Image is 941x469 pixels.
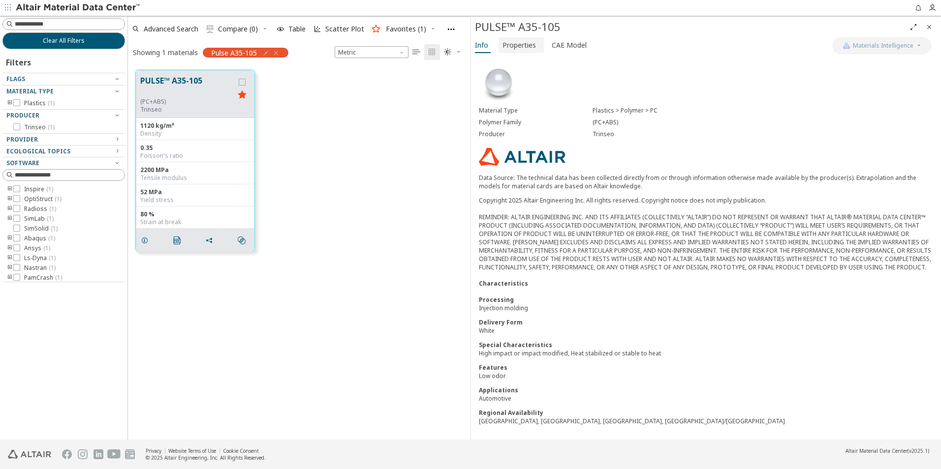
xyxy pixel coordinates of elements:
[444,48,452,56] i: 
[479,196,933,271] div: Copyright 2025 Altair Engineering Inc. All rights reserved. Copyright notice does not imply publi...
[479,107,593,115] div: Material Type
[502,37,536,53] span: Properties
[24,234,55,242] span: Abaqus
[206,25,214,33] i: 
[140,218,250,226] div: Strain at break
[2,134,125,146] button: Provider
[2,73,125,85] button: Flags
[593,107,933,115] div: Plastics > Polymer > PC
[140,174,250,182] div: Tensile modulus
[24,274,62,282] span: PamCrash
[140,106,234,114] p: Trinseo
[846,447,908,454] span: Altair Material Data Center
[479,304,933,312] div: Injection molding
[140,152,250,160] div: Poisson's ratio
[168,447,216,454] a: Website Terms of Use
[140,144,250,152] div: 0.35
[43,244,50,252] span: ( 1 )
[479,118,593,126] div: Polymer Family
[47,214,54,223] span: ( 1 )
[440,44,466,60] button: Theme
[2,49,36,73] div: Filters
[234,88,250,103] button: Favorite
[552,37,587,53] span: CAE Model
[144,26,198,32] span: Advanced Search
[233,231,254,250] button: Similar search
[479,372,933,380] div: Low odor
[479,326,933,335] div: White
[49,205,56,213] span: ( 1 )
[593,130,933,138] div: Trinseo
[6,264,13,272] i: toogle group
[325,26,364,32] span: Scatter Plot
[479,409,933,417] div: Regional Availability
[51,224,58,233] span: ( 1 )
[140,188,250,196] div: 52 MPa
[2,146,125,157] button: Ecological Topics
[24,244,50,252] span: Ansys
[2,157,125,169] button: Software
[6,135,38,144] span: Provider
[8,450,51,459] img: Altair Engineering
[479,417,933,425] div: [GEOGRAPHIC_DATA], [GEOGRAPHIC_DATA], [GEOGRAPHIC_DATA], [GEOGRAPHIC_DATA]/[GEOGRAPHIC_DATA]
[133,48,198,57] div: Showing 1 materials
[479,295,933,304] div: Processing
[833,37,931,54] button: AI CopilotMaterials Intelligence
[479,386,933,394] div: Applications
[335,46,408,58] span: Metric
[6,215,13,223] i: toogle group
[6,244,13,252] i: toogle group
[55,273,62,282] span: ( 1 )
[24,225,58,233] span: SimSolid
[48,123,55,131] span: ( 1 )
[6,147,70,155] span: Ecological Topics
[24,215,54,223] span: SimLab
[6,234,13,242] i: toogle group
[140,130,250,138] div: Density
[843,42,850,50] img: AI Copilot
[146,447,161,454] a: Privacy
[479,63,518,103] img: Material Type Image
[16,3,141,13] img: Altair Material Data Center
[6,254,13,262] i: toogle group
[140,166,250,174] div: 2200 MPa
[386,26,426,32] span: Favorites (1)
[211,48,257,57] span: Pulse A35-105
[6,99,13,107] i: toogle group
[412,48,420,56] i: 
[128,62,470,440] div: grid
[479,341,933,349] div: Special Characteristics
[24,264,56,272] span: Nastran
[6,75,25,83] span: Flags
[140,196,250,204] div: Yield stress
[238,236,246,244] i: 
[479,148,565,166] img: Logo - Provider
[218,26,258,32] span: Compare (0)
[479,130,593,138] div: Producer
[2,86,125,97] button: Material Type
[24,195,62,203] span: OptiStruct
[146,454,266,461] div: © 2025 Altair Engineering, Inc. All Rights Reserved.
[48,234,55,242] span: ( 1 )
[46,185,53,193] span: ( 1 )
[6,274,13,282] i: toogle group
[846,447,929,454] div: (v2025.1)
[43,37,85,45] span: Clear All Filters
[6,205,13,213] i: toogle group
[335,46,408,58] div: Unit System
[48,99,55,107] span: ( 1 )
[475,19,906,35] div: PULSE™ A35-105
[24,205,56,213] span: Radioss
[140,210,250,218] div: 80 %
[24,123,55,131] span: Trinseo
[479,318,933,326] div: Delivery Form
[201,231,221,250] button: Share
[6,111,39,119] span: Producer
[6,195,13,203] i: toogle group
[140,98,234,106] div: (PC+ABS)
[136,231,157,250] button: Details
[906,19,921,35] button: Full Screen
[223,447,259,454] a: Cookie Consent
[6,185,13,193] i: toogle group
[853,42,913,50] span: Materials Intelligence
